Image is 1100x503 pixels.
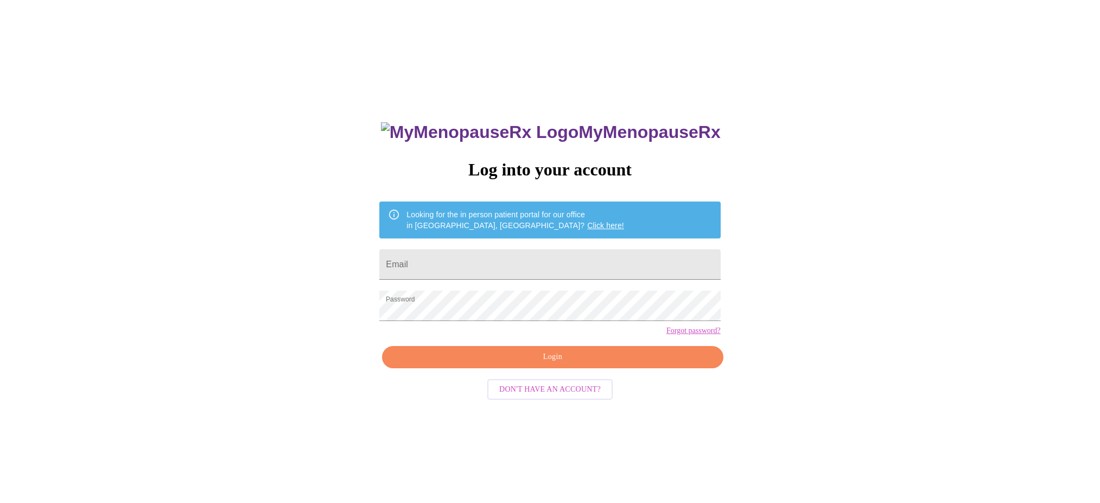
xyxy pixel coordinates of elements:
button: Login [382,346,723,368]
div: Looking for the in person patient portal for our office in [GEOGRAPHIC_DATA], [GEOGRAPHIC_DATA]? [406,205,624,235]
a: Click here! [587,221,624,230]
h3: Log into your account [379,160,720,180]
span: Login [395,350,710,364]
a: Forgot password? [666,326,721,335]
a: Don't have an account? [485,384,615,393]
h3: MyMenopauseRx [381,122,721,142]
img: MyMenopauseRx Logo [381,122,578,142]
span: Don't have an account? [499,383,601,397]
button: Don't have an account? [487,379,613,400]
